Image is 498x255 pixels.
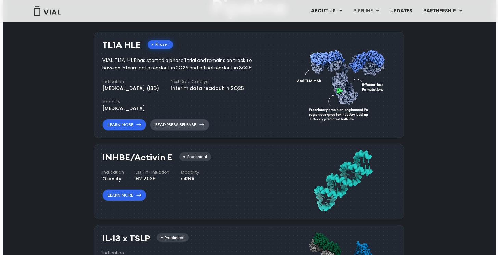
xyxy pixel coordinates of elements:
a: PARTNERSHIPMenu Toggle [418,5,468,17]
img: TL1A antibody diagram. [297,37,389,131]
div: Preclinical [179,152,211,161]
h4: Indication [102,169,124,175]
div: siRNA [181,175,199,183]
div: Interim data readout in 2Q25 [171,85,244,92]
div: VIAL-TL1A-HLE has started a phase 1 trial and remains on track to have an interim data readout in... [102,57,262,72]
div: [MEDICAL_DATA] (IBD) [102,85,159,92]
h4: Indication [102,79,159,85]
a: Learn More [102,189,146,201]
h4: Est. Ph I Initiation [136,169,169,175]
div: Preclinical [157,233,189,242]
h3: IL-13 x TSLP [102,233,150,243]
a: UPDATES [385,5,418,17]
h4: Modality [181,169,199,175]
div: Phase I [148,40,173,49]
a: PIPELINEMenu Toggle [348,5,384,17]
div: [MEDICAL_DATA] [102,105,145,112]
img: Vial Logo [34,6,61,16]
a: Learn More [102,119,146,131]
div: H2 2025 [136,175,169,183]
a: Read Press Release [150,119,209,131]
a: ABOUT USMenu Toggle [306,5,347,17]
div: Obesity [102,175,124,183]
h3: INHBE/Activin E [102,152,173,162]
h3: TL1A HLE [102,40,141,50]
h4: Next Data Catalyst [171,79,244,85]
h4: Modality [102,99,145,105]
